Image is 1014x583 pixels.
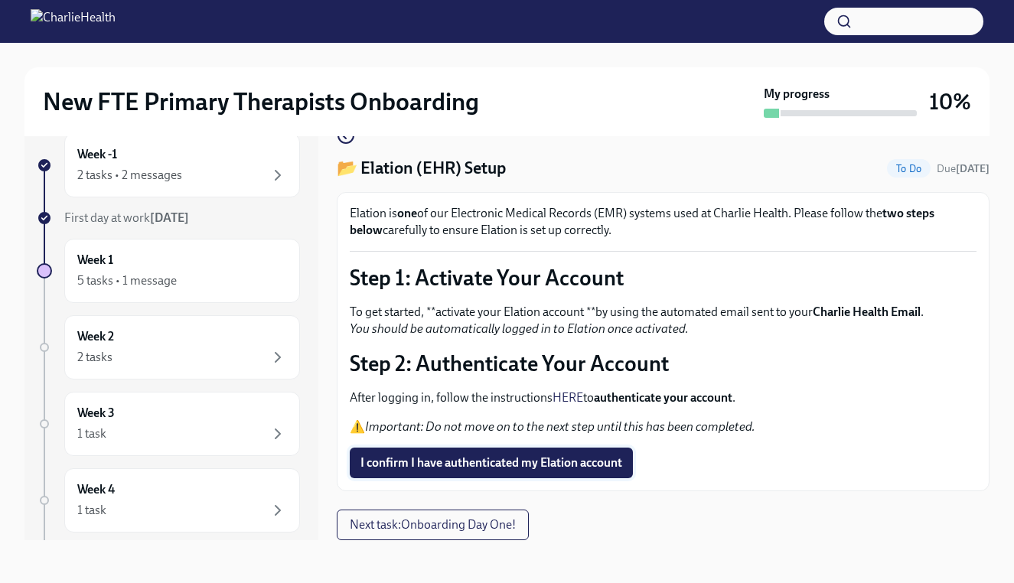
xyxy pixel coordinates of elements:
[37,133,300,197] a: Week -12 tasks • 2 messages
[350,304,977,337] p: To get started, **activate your Elation account **by using the automated email sent to your .
[77,146,117,163] h6: Week -1
[764,86,830,103] strong: My progress
[350,321,689,336] em: You should be automatically logged in to Elation once activated.
[37,239,300,303] a: Week 15 tasks • 1 message
[365,419,755,434] em: Important: Do not move on to the next step until this has been completed.
[77,481,115,498] h6: Week 4
[37,315,300,379] a: Week 22 tasks
[337,510,529,540] button: Next task:Onboarding Day One!
[350,350,977,377] p: Step 2: Authenticate Your Account
[350,419,977,435] p: ⚠️
[350,389,977,406] p: After logging in, follow the instructions to .
[31,9,116,34] img: CharlieHealth
[37,468,300,533] a: Week 41 task
[956,162,990,175] strong: [DATE]
[937,162,990,175] span: Due
[360,455,622,471] span: I confirm I have authenticated my Elation account
[350,205,977,239] p: Elation is of our Electronic Medical Records (EMR) systems used at Charlie Health. Please follow ...
[350,264,977,291] p: Step 1: Activate Your Account
[77,502,106,519] div: 1 task
[64,210,189,225] span: First day at work
[594,390,732,405] strong: authenticate your account
[77,252,113,269] h6: Week 1
[77,425,106,442] div: 1 task
[350,517,516,533] span: Next task : Onboarding Day One!
[37,392,300,456] a: Week 31 task
[77,328,114,345] h6: Week 2
[43,86,479,117] h2: New FTE Primary Therapists Onboarding
[887,163,931,174] span: To Do
[37,210,300,226] a: First day at work[DATE]
[77,167,182,184] div: 2 tasks • 2 messages
[350,448,633,478] button: I confirm I have authenticated my Elation account
[337,157,506,180] h4: 📂 Elation (EHR) Setup
[77,272,177,289] div: 5 tasks • 1 message
[929,88,971,116] h3: 10%
[813,305,921,319] strong: Charlie Health Email
[150,210,189,225] strong: [DATE]
[77,349,112,366] div: 2 tasks
[397,206,417,220] strong: one
[77,405,115,422] h6: Week 3
[553,390,583,405] a: HERE
[937,161,990,176] span: October 11th, 2025 10:00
